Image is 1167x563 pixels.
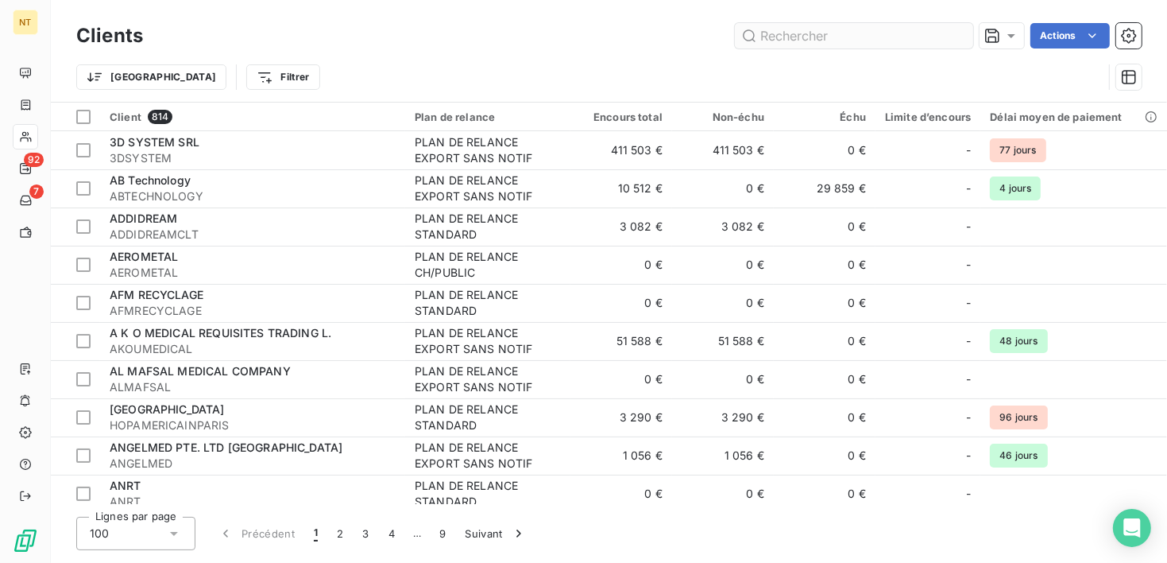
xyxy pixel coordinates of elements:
span: 92 [24,153,44,167]
span: - [966,295,971,311]
span: - [966,219,971,235]
td: 0 € [570,360,672,398]
h3: Clients [76,21,143,50]
span: AEROMETAL [110,265,396,281]
div: PLAN DE RELANCE EXPORT SANS NOTIF [415,134,561,166]
div: PLAN DE RELANCE EXPORT SANS NOTIF [415,363,561,395]
img: Logo LeanPay [13,528,38,553]
span: - [966,371,971,387]
td: 3 082 € [570,208,672,246]
input: Rechercher [735,23,973,49]
td: 0 € [672,284,774,322]
div: Limite d’encours [885,111,971,123]
span: 48 jours [990,329,1047,353]
div: NT [13,10,38,35]
button: 2 [327,517,353,550]
td: 0 € [570,284,672,322]
span: - [966,410,971,425]
td: 51 588 € [672,322,774,360]
span: AKOUMEDICAL [110,341,396,357]
button: 9 [430,517,455,550]
span: 100 [90,526,109,542]
td: 0 € [774,246,875,284]
div: PLAN DE RELANCE CH/PUBLIC [415,249,561,281]
span: ANGELMED PTE. LTD [GEOGRAPHIC_DATA] [110,441,342,454]
span: AB Technology [110,173,191,187]
span: ALMAFSAL [110,379,396,395]
span: 814 [148,110,172,124]
span: ANRT [110,479,141,492]
td: 0 € [774,131,875,169]
td: 0 € [774,398,875,437]
span: 77 jours [990,138,1045,162]
div: PLAN DE RELANCE STANDARD [415,287,561,319]
span: 46 jours [990,444,1047,468]
td: 0 € [774,208,875,246]
span: ADDIDREAM [110,212,177,225]
td: 0 € [672,169,774,208]
td: 411 503 € [672,131,774,169]
button: [GEOGRAPHIC_DATA] [76,64,226,90]
span: 7 [29,184,44,199]
td: 1 056 € [570,437,672,475]
td: 10 512 € [570,169,672,208]
button: Suivant [456,517,536,550]
span: 1 [314,526,318,542]
td: 1 056 € [672,437,774,475]
td: 0 € [774,284,875,322]
button: 1 [304,517,327,550]
span: 96 jours [990,406,1047,429]
button: Filtrer [246,64,319,90]
button: Précédent [208,517,304,550]
td: 411 503 € [570,131,672,169]
div: Open Intercom Messenger [1113,509,1151,547]
span: AEROMETAL [110,250,178,263]
div: Délai moyen de paiement [990,111,1160,123]
span: 3DSYSTEM [110,150,396,166]
span: [GEOGRAPHIC_DATA] [110,402,225,416]
span: - [966,333,971,349]
span: A K O MEDICAL REQUISITES TRADING L. [110,326,331,340]
span: ADDIDREAMCLT [110,227,396,243]
td: 0 € [672,475,774,513]
td: 0 € [774,475,875,513]
td: 51 588 € [570,322,672,360]
button: 3 [354,517,379,550]
span: - [966,486,971,502]
button: 4 [379,517,404,550]
td: 0 € [774,322,875,360]
span: ANRT [110,494,396,510]
span: 3D SYSTEM SRL [110,135,199,149]
td: 0 € [672,360,774,398]
td: 0 € [672,246,774,284]
span: AFMRECYCLAGE [110,303,396,319]
span: - [966,257,971,273]
div: PLAN DE RELANCE EXPORT SANS NOTIF [415,173,561,204]
span: - [966,181,971,196]
span: AFM RECYCLAGE [110,288,203,301]
span: ANGELMED [110,456,396,472]
td: 0 € [774,437,875,475]
div: Non-échu [682,111,764,123]
span: 4 jours [990,177,1041,200]
td: 29 859 € [774,169,875,208]
div: PLAN DE RELANCE STANDARD [415,211,561,243]
td: 0 € [774,360,875,398]
div: Encours total [580,111,663,123]
div: PLAN DE RELANCE STANDARD [415,402,561,433]
td: 3 082 € [672,208,774,246]
td: 0 € [570,246,672,284]
div: PLAN DE RELANCE STANDARD [415,478,561,510]
div: PLAN DE RELANCE EXPORT SANS NOTIF [415,325,561,357]
span: Client [110,111,141,123]
div: Plan de relance [415,111,561,123]
span: - [966,142,971,158]
span: AL MAFSAL MEDICAL COMPANY [110,364,291,378]
td: 3 290 € [672,398,774,437]
span: HOPAMERICAINPARIS [110,417,396,433]
div: Échu [783,111,866,123]
span: ABTECHNOLOGY [110,188,396,204]
span: - [966,448,971,464]
div: PLAN DE RELANCE EXPORT SANS NOTIF [415,440,561,472]
td: 3 290 € [570,398,672,437]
